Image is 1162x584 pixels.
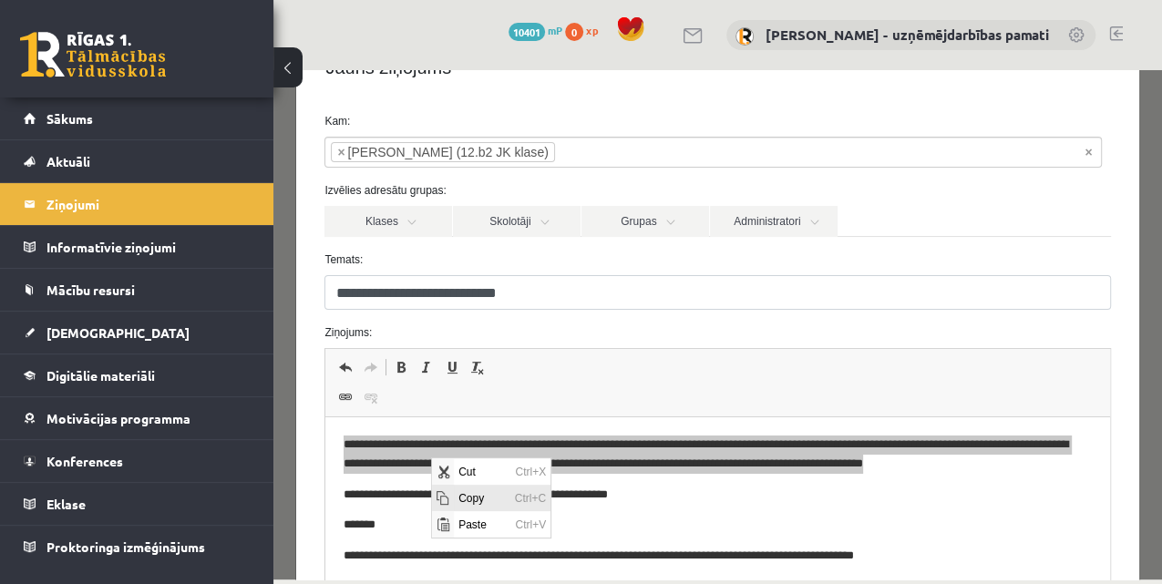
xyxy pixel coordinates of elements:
a: Skolotāji [180,136,307,167]
a: 0 xp [565,23,607,37]
a: Link (Ctrl+K) [59,315,85,339]
img: Solvita Kozlovska - uzņēmējdarbības pamati [735,27,754,46]
a: Digitālie materiāli [24,354,251,396]
a: Grupas [308,136,436,167]
a: Motivācijas programma [24,397,251,439]
a: Rīgas 1. Tālmācības vidusskola [20,32,166,77]
a: Redo (Ctrl+Y) [85,285,110,309]
li: Amanda Lorberga (12.b2 JK klase) [57,72,281,92]
span: Motivācijas programma [46,410,190,426]
a: Informatīvie ziņojumi [24,226,251,268]
a: Underline (Ctrl+U) [166,285,191,309]
a: Bold (Ctrl+B) [115,285,140,309]
span: 10401 [509,23,545,41]
span: × [64,73,71,91]
iframe: Editor, wiswyg-editor-47433961385380-1760021559-765 [52,347,836,529]
span: 0 [565,23,583,41]
a: Remove Format [191,285,217,309]
a: Eklase [24,483,251,525]
span: Konferences [46,453,123,469]
a: 10401 mP [509,23,562,37]
a: Aktuāli [24,140,251,182]
span: xp [586,23,598,37]
span: Mācību resursi [46,282,135,298]
span: Aktuāli [46,153,90,169]
label: Ziņojums: [37,254,850,271]
a: Sākums [24,97,251,139]
a: Undo (Ctrl+Z) [59,285,85,309]
a: Ziņojumi [24,183,251,225]
span: Noņemt visus vienumus [811,73,818,91]
a: [DEMOGRAPHIC_DATA] [24,312,251,353]
a: [PERSON_NAME] - uzņēmējdarbības pamati [766,26,1049,44]
a: Administratori [437,136,564,167]
label: Temats: [37,181,850,198]
a: Italic (Ctrl+I) [140,285,166,309]
span: Proktoringa izmēģinājums [46,538,205,555]
label: Izvēlies adresātu grupas: [37,112,850,128]
a: Proktoringa izmēģinājums [24,526,251,568]
legend: Ziņojumi [46,183,251,225]
a: Unlink [85,315,110,339]
a: Klases [51,136,179,167]
span: Sākums [46,110,93,127]
span: [DEMOGRAPHIC_DATA] [46,324,190,341]
a: Mācību resursi [24,269,251,311]
span: mP [548,23,562,37]
label: Kam: [37,43,850,59]
a: Konferences [24,440,251,482]
legend: Informatīvie ziņojumi [46,226,251,268]
span: Eklase [46,496,86,512]
span: Digitālie materiāli [46,367,155,384]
